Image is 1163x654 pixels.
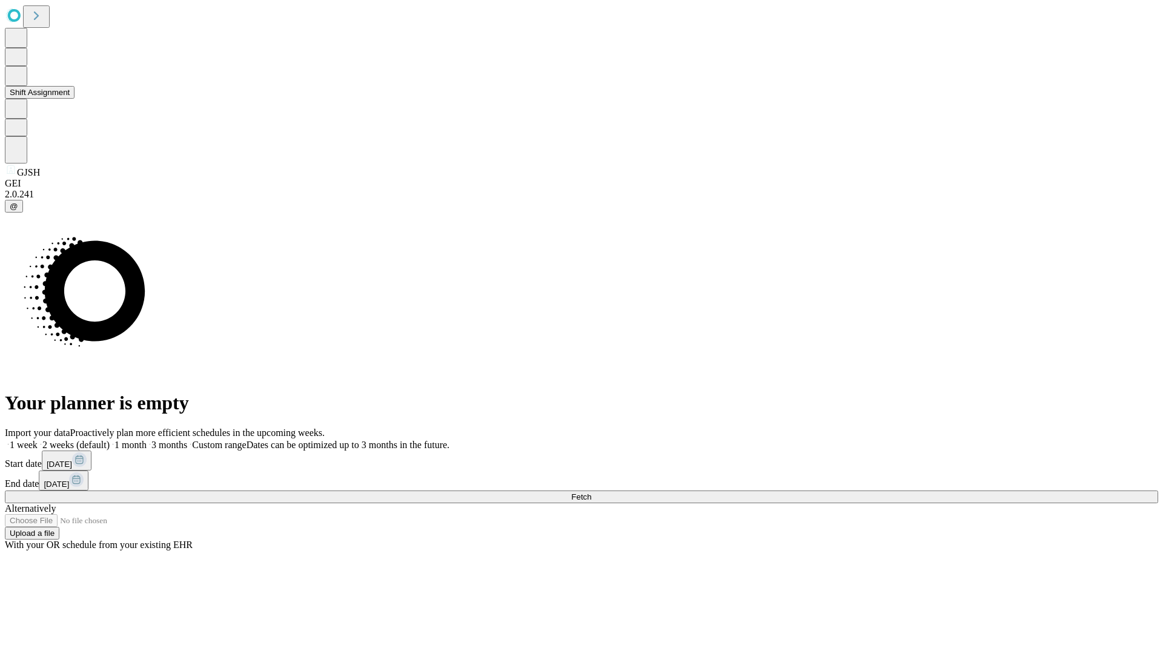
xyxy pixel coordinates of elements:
[5,200,23,213] button: @
[5,178,1158,189] div: GEI
[5,527,59,540] button: Upload a file
[5,451,1158,471] div: Start date
[5,471,1158,490] div: End date
[192,440,246,450] span: Custom range
[247,440,449,450] span: Dates can be optimized up to 3 months in the future.
[151,440,187,450] span: 3 months
[42,451,91,471] button: [DATE]
[5,392,1158,414] h1: Your planner is empty
[5,86,75,99] button: Shift Assignment
[42,440,110,450] span: 2 weeks (default)
[17,167,40,177] span: GJSH
[47,460,72,469] span: [DATE]
[5,503,56,514] span: Alternatively
[571,492,591,501] span: Fetch
[70,428,325,438] span: Proactively plan more efficient schedules in the upcoming weeks.
[5,540,193,550] span: With your OR schedule from your existing EHR
[5,428,70,438] span: Import your data
[39,471,88,490] button: [DATE]
[5,189,1158,200] div: 2.0.241
[5,490,1158,503] button: Fetch
[44,480,69,489] span: [DATE]
[114,440,147,450] span: 1 month
[10,202,18,211] span: @
[10,440,38,450] span: 1 week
